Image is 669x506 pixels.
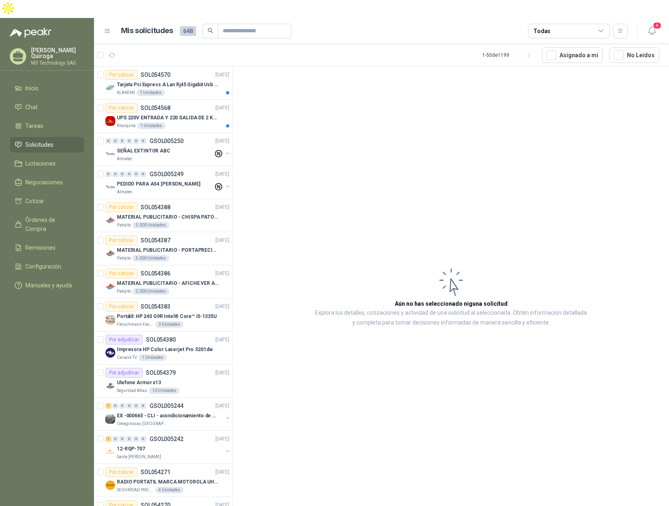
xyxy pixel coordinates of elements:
img: Company Logo [105,315,115,325]
p: UPS 220V ENTRADA Y 220 SALIDA DE 2 KVA [117,114,219,122]
img: Company Logo [105,282,115,291]
p: MATERIAL PUBLICITARIO - AFICHE VER ADJUNTO [117,280,219,287]
img: Company Logo [105,480,115,490]
a: Por cotizarSOL054271[DATE] Company LogoRADIO PORTATIL MARCA MOTOROLA UHF SIN PANTALLA CON GPS, IN... [94,464,233,497]
a: Por adjudicarSOL054379[DATE] Company LogoUlefone Armor x13Seguridad Atlas10 Unidades [94,365,233,398]
span: Configuración [25,262,61,271]
a: Chat [10,99,84,115]
span: Manuales y ayuda [25,281,72,290]
a: Por adjudicarSOL054380[DATE] Company LogoImpresora HP Color Laserjet Pro 3201dwCaracol TV1 Unidades [94,331,233,365]
a: Por cotizarSOL054568[DATE] Company LogoUPS 220V ENTRADA Y 220 SALIDA DE 2 KVABlanquita1 Unidades [94,100,233,133]
p: GSOL005250 [150,138,183,144]
div: 5.000 Unidades [132,222,169,228]
p: SOL054386 [141,271,170,276]
span: 648 [180,26,196,36]
a: 0 0 0 0 0 0 GSOL005249[DATE] Company LogoPEDIDO PARA A54 [PERSON_NAME]Almatec [105,169,231,195]
div: Por adjudicar [105,368,143,378]
button: 4 [644,24,659,38]
img: Logo peakr [10,28,51,38]
div: 0 [105,171,112,177]
p: SOL054388 [141,204,170,210]
a: 1 0 0 0 0 0 GSOL005242[DATE] Company Logo12-RQP-707Santa [PERSON_NAME] [105,434,231,460]
div: 10 Unidades [149,387,179,394]
div: 2.000 Unidades [132,288,169,295]
p: Fleischmann Foods S.A. [117,321,154,328]
a: Negociaciones [10,175,84,190]
p: SEÑAL EXTINTOR ABC [117,147,170,155]
div: 1 Unidades [139,354,167,361]
div: 0 [126,403,132,409]
p: SOL054570 [141,72,170,78]
p: GSOL005242 [150,436,183,442]
a: Licitaciones [10,156,84,171]
a: Por cotizarSOL054388[DATE] Company LogoMATERIAL PUBLICITARIO - CHISPA PATOJITO VER ADJUNTOPatojit... [94,199,233,232]
p: Blanquita [117,123,136,129]
p: MATERIAL PUBLICITARIO - CHISPA PATOJITO VER ADJUNTO [117,213,219,221]
div: 4 Unidades [155,487,183,493]
p: SEGURIDAD PROVISER LTDA [117,487,154,493]
div: Por cotizar [105,202,137,212]
div: Por cotizar [105,302,137,311]
img: Company Logo [105,447,115,457]
a: Solicitudes [10,137,84,152]
p: [DATE] [215,435,229,443]
p: [DATE] [215,204,229,211]
div: 0 [126,171,132,177]
p: SOL054380 [146,337,176,343]
div: 0 [112,436,119,442]
div: 1 - 50 de 1199 [482,49,535,62]
div: 0 [133,403,139,409]
span: Tareas [25,121,43,130]
div: 1 [105,403,112,409]
p: EX -000665 - CLI - acondicionamiento de caja para [117,412,219,420]
span: Órdenes de Compra [25,215,76,233]
div: 1 Unidades [137,123,166,129]
a: Manuales y ayuda [10,278,84,293]
p: [DATE] [215,104,229,112]
div: Por cotizar [105,235,137,245]
p: SOL054383 [141,304,170,309]
div: 0 [126,436,132,442]
div: 0 [112,171,119,177]
div: 0 [119,138,125,144]
a: Por cotizarSOL054386[DATE] Company LogoMATERIAL PUBLICITARIO - AFICHE VER ADJUNTOPatojito2.000 Un... [94,265,233,298]
span: Negociaciones [25,178,63,187]
span: Solicitudes [25,140,54,149]
img: Company Logo [105,83,115,93]
div: 3 Unidades [155,321,183,328]
div: 1 [105,436,112,442]
a: Configuración [10,259,84,274]
div: Por cotizar [105,467,137,477]
button: Asignado a mi [542,47,603,63]
div: 0 [140,403,146,409]
div: 0 [119,171,125,177]
div: 0 [133,138,139,144]
span: Cotizar [25,197,44,206]
a: Por cotizarSOL054383[DATE] Company LogoPortátil: HP 240 G9R Intel® Core™ i5-1335UFleischmann Food... [94,298,233,331]
button: No Leídos [609,47,659,63]
p: Almatec [117,189,132,195]
a: Por cotizarSOL054387[DATE] Company LogoMATERIAL PUBLICITARIO - PORTAPRECIOS VER ADJUNTOPatojito5.... [94,232,233,265]
span: Licitaciones [25,159,56,168]
img: Company Logo [105,116,115,126]
div: Por cotizar [105,103,137,113]
p: [PERSON_NAME] Quiroga [31,47,84,59]
h3: Aún no has seleccionado niguna solicitud [395,299,508,308]
p: [DATE] [215,369,229,377]
p: [DATE] [215,336,229,344]
h1: Mis solicitudes [121,25,173,37]
div: 5.000 Unidades [132,255,169,262]
p: [DATE] [215,468,229,476]
a: 0 0 0 0 0 0 GSOL005250[DATE] Company LogoSEÑAL EXTINTOR ABCAlmatec [105,136,231,162]
p: RADIO PORTATIL MARCA MOTOROLA UHF SIN PANTALLA CON GPS, INCLUYE: ANTENA, BATERIA, CLIP Y CARGADOR [117,478,219,486]
p: 12-RQP-707 [117,445,145,453]
img: Company Logo [105,249,115,258]
div: 0 [140,436,146,442]
p: Almatec [117,156,132,162]
a: Por cotizarSOL054570[DATE] Company LogoTarjeta Pci Express A Lan Rj45 Gigabit Usb 3.0 X3 PuertosK... [94,67,233,100]
p: [DATE] [215,137,229,145]
p: Patojito [117,288,131,295]
p: Explora los detalles, cotizaciones y actividad de una solicitud al seleccionarla. Obtén informaci... [315,308,587,328]
span: search [208,28,213,34]
div: 0 [112,403,119,409]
